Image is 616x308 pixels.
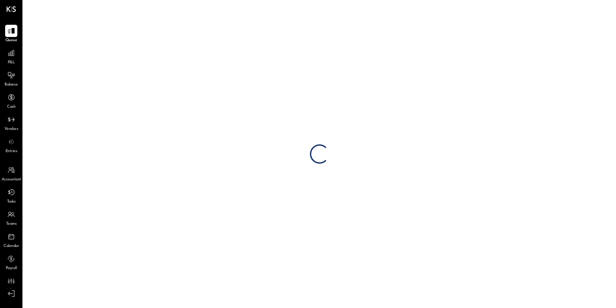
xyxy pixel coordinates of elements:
[2,177,21,183] span: Accountant
[7,104,15,110] span: Cash
[6,221,17,227] span: Teams
[0,253,22,271] a: Payroll
[4,243,19,249] span: Calendar
[0,136,22,154] a: Entries
[0,164,22,183] a: Accountant
[8,60,15,66] span: P&L
[7,199,16,205] span: Tasks
[6,266,17,271] span: Payroll
[0,113,22,132] a: Vendors
[0,47,22,66] a: P&L
[0,25,22,43] a: Queue
[0,208,22,227] a: Teams
[0,91,22,110] a: Cash
[6,288,17,294] span: Admin
[4,82,18,88] span: Balance
[5,38,17,43] span: Queue
[0,186,22,205] a: Tasks
[0,69,22,88] a: Balance
[0,275,22,294] a: Admin
[0,231,22,249] a: Calendar
[5,149,17,154] span: Entries
[4,126,18,132] span: Vendors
